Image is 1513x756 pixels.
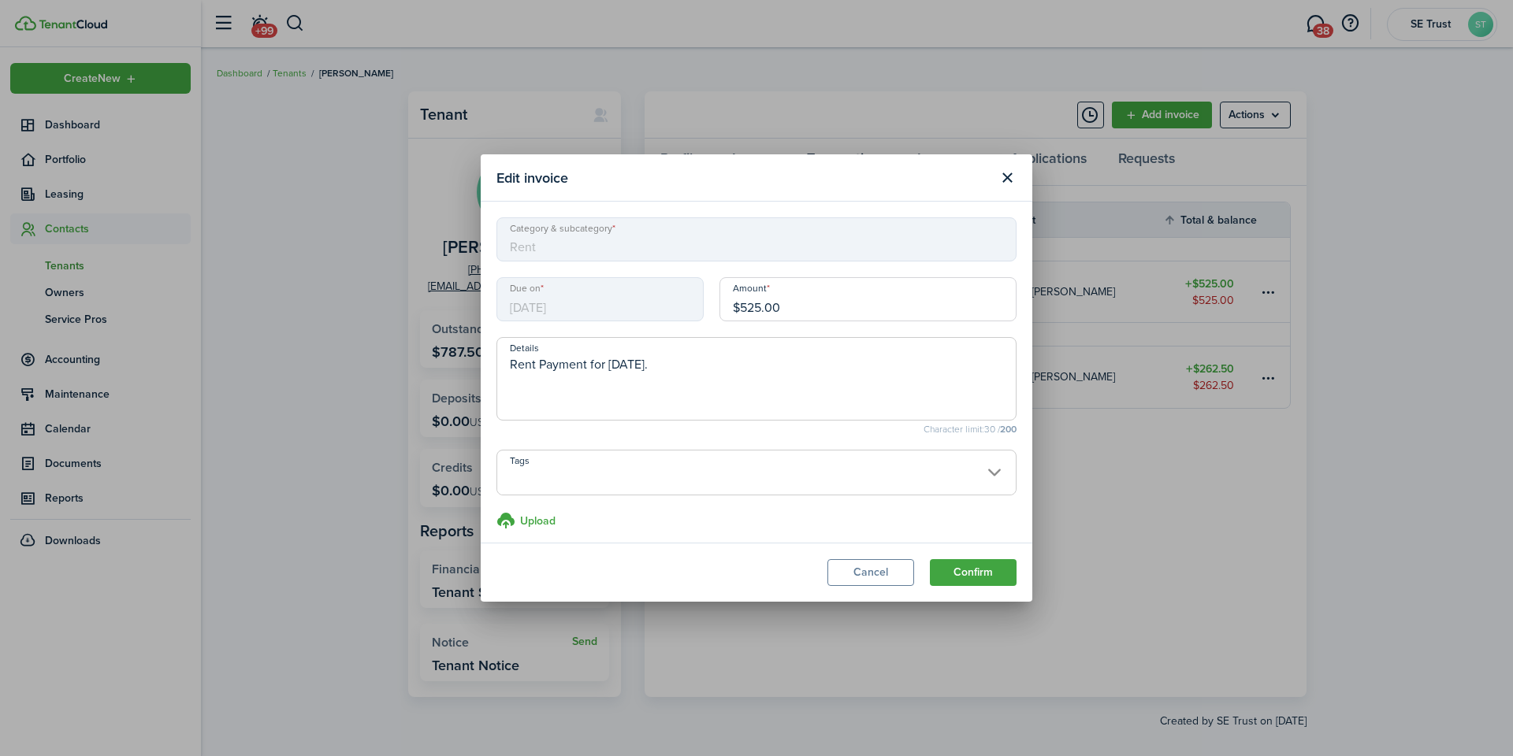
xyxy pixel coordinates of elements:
[1000,422,1017,436] b: 200
[930,559,1017,586] button: Confirm
[520,513,556,529] h3: Upload
[496,424,1017,434] small: Character limit: 30 /
[994,165,1020,191] button: Close modal
[719,277,1017,321] input: 0.00
[496,162,990,193] modal-title: Edit invoice
[827,559,914,586] button: Cancel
